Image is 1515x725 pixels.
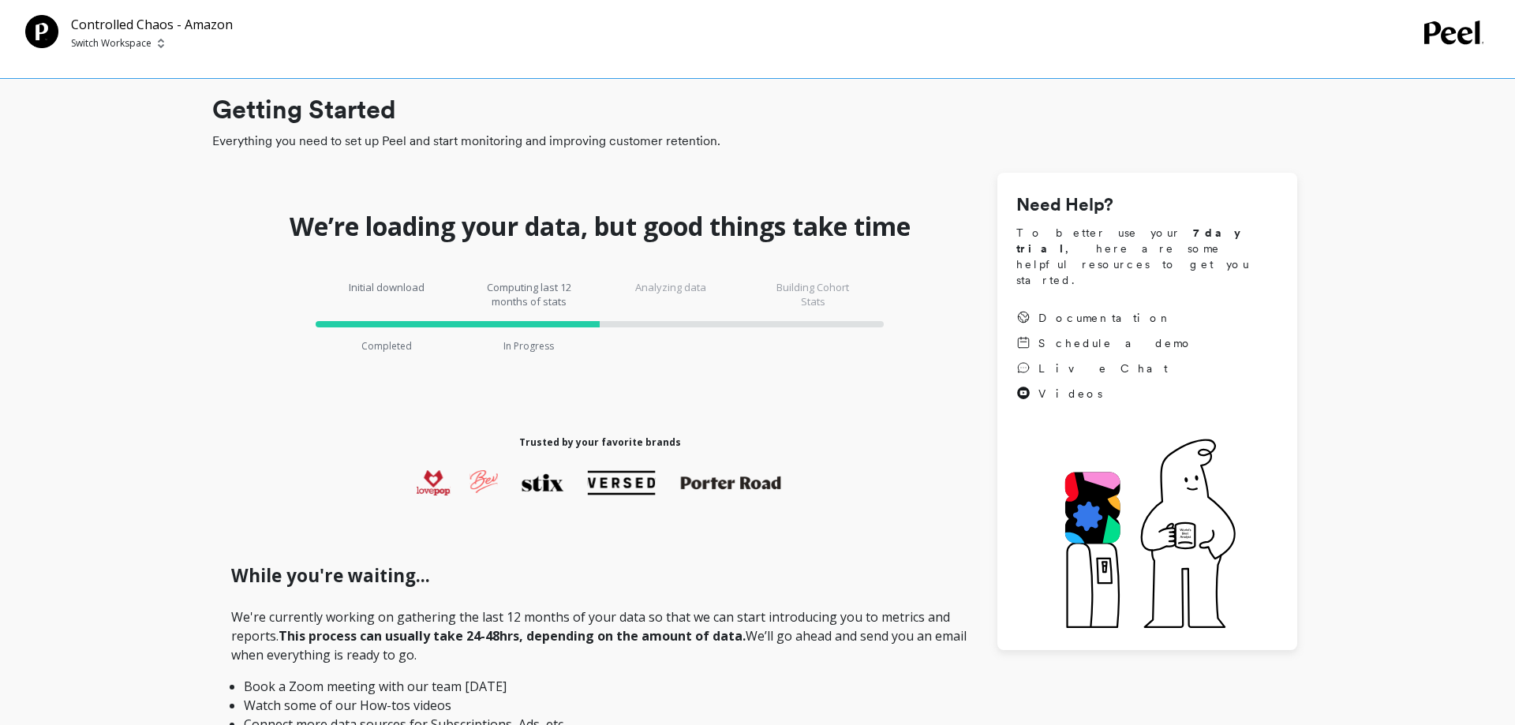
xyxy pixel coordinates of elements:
[1016,310,1193,326] a: Documentation
[244,677,956,696] li: Book a Zoom meeting with our team [DATE]
[279,627,746,645] strong: This process can usually take 24-48hrs, depending on the amount of data.
[1016,225,1278,288] span: To better use your , here are some helpful resources to get you started.
[519,436,681,449] h1: Trusted by your favorite brands
[212,91,1297,129] h1: Getting Started
[1038,310,1173,326] span: Documentation
[158,37,164,50] img: picker
[1016,386,1193,402] a: Videos
[623,280,718,308] p: Analyzing data
[1016,226,1254,255] strong: 7 day trial
[71,37,151,50] p: Switch Workspace
[339,280,434,308] p: Initial download
[25,15,58,48] img: Team Profile
[244,696,956,715] li: Watch some of our How-tos videos
[765,280,860,308] p: Building Cohort Stats
[481,280,576,308] p: Computing last 12 months of stats
[231,562,969,589] h1: While you're waiting...
[71,15,233,34] p: Controlled Chaos - Amazon
[1038,361,1168,376] span: Live Chat
[212,132,1297,151] span: Everything you need to set up Peel and start monitoring and improving customer retention.
[1016,192,1278,219] h1: Need Help?
[1038,386,1102,402] span: Videos
[290,211,911,242] h1: We’re loading your data, but good things take time
[503,340,554,353] p: In Progress
[1016,335,1193,351] a: Schedule a demo
[361,340,412,353] p: Completed
[1038,335,1193,351] span: Schedule a demo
